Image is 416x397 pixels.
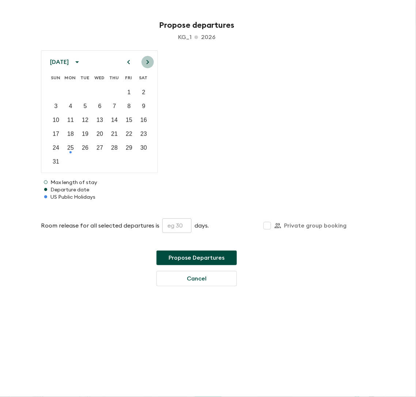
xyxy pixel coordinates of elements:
[82,116,88,125] p: 12
[178,33,192,42] p: kg_1
[49,70,62,85] span: Sunday
[67,144,74,152] p: 25
[156,271,237,286] button: Cancel
[122,56,135,68] button: Previous month
[142,88,145,97] p: 2
[128,88,131,97] p: 1
[54,102,58,111] p: 3
[53,130,59,138] p: 17
[41,194,352,201] p: US Public Holidays
[97,130,103,138] p: 20
[67,130,74,138] p: 18
[194,221,209,230] p: days.
[113,102,116,111] p: 7
[111,130,118,138] p: 21
[82,144,88,152] p: 26
[53,144,59,152] p: 24
[128,102,131,111] p: 8
[82,130,88,138] p: 19
[126,116,132,125] p: 15
[41,179,352,186] p: Max length of stay
[140,144,147,152] p: 30
[93,70,106,85] span: Wednesday
[84,102,87,111] p: 5
[201,33,215,42] p: 2026
[97,116,103,125] p: 13
[107,70,121,85] span: Thursday
[41,186,352,194] p: Departure date
[122,70,135,85] span: Friday
[53,157,59,166] p: 31
[156,251,237,265] button: Propose Departures
[111,144,118,152] p: 28
[71,56,83,68] button: calendar view is open, switch to year view
[50,58,69,66] div: [DATE]
[140,130,147,138] p: 23
[64,70,77,85] span: Monday
[111,116,118,125] p: 14
[284,221,347,230] p: Private group booking
[126,130,132,138] p: 22
[97,144,103,152] p: 27
[137,70,150,85] span: Saturday
[41,221,159,230] p: Room release for all selected departures is
[53,116,59,125] p: 10
[142,102,145,111] p: 9
[69,102,72,111] p: 4
[126,144,132,152] p: 29
[78,70,91,85] span: Tuesday
[67,116,74,125] p: 11
[98,102,102,111] p: 6
[141,56,154,68] button: Next month
[140,116,147,125] p: 16
[162,218,192,233] input: eg 30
